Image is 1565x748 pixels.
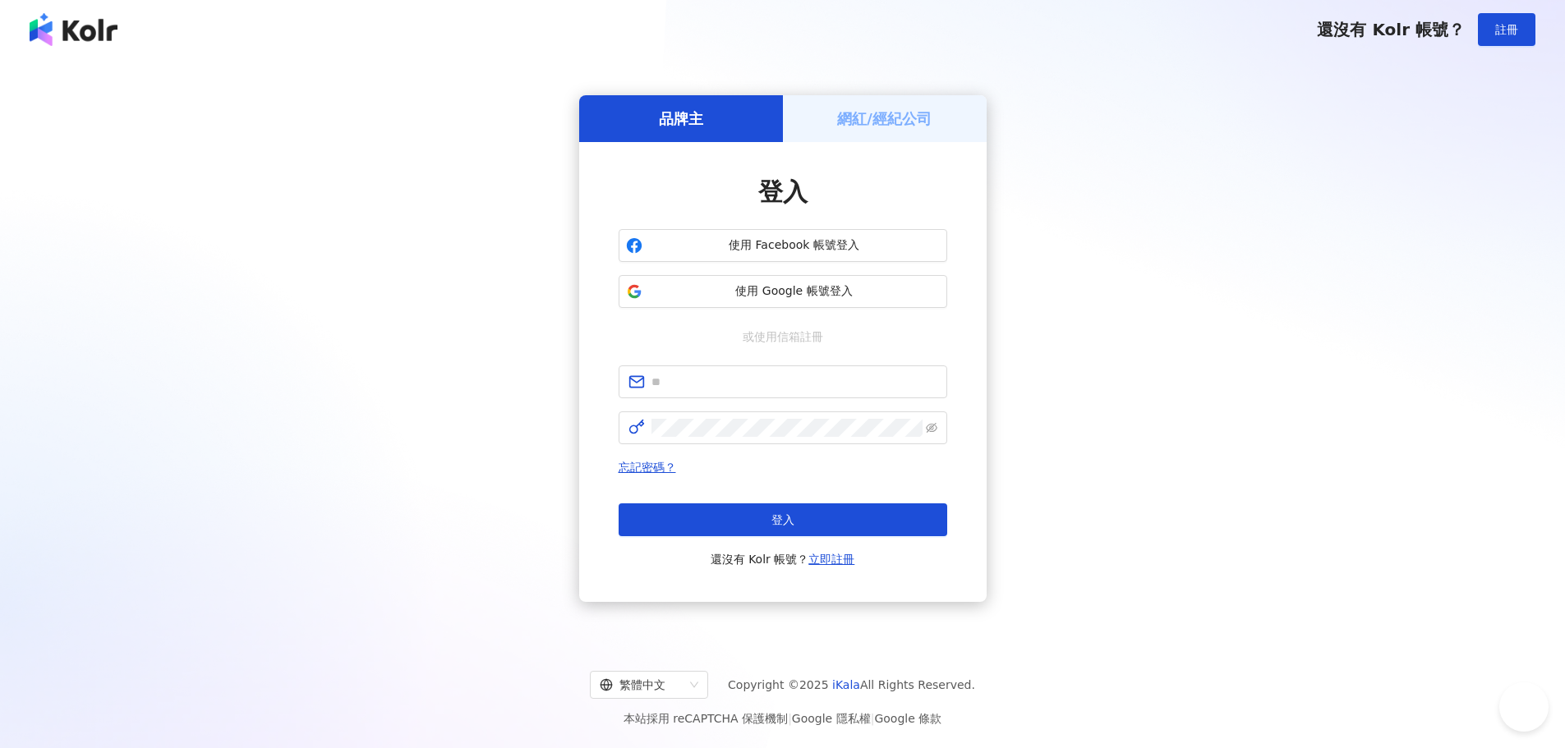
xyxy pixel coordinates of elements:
[649,237,940,254] span: 使用 Facebook 帳號登入
[1317,20,1465,39] span: 還沒有 Kolr 帳號？
[30,13,117,46] img: logo
[649,283,940,300] span: 使用 Google 帳號登入
[832,678,860,691] a: iKala
[874,712,941,725] a: Google 條款
[771,513,794,526] span: 登入
[871,712,875,725] span: |
[619,461,676,474] a: 忘記密碼？
[711,549,855,569] span: 還沒有 Kolr 帳號？
[1495,23,1518,36] span: 註冊
[1478,13,1535,46] button: 註冊
[792,712,871,725] a: Google 隱私權
[788,712,792,725] span: |
[731,328,835,346] span: 或使用信箱註冊
[926,422,937,434] span: eye-invisible
[758,177,808,206] span: 登入
[619,275,947,308] button: 使用 Google 帳號登入
[659,108,703,129] h5: 品牌主
[1499,682,1549,732] iframe: Help Scout Beacon - Open
[728,675,975,695] span: Copyright © 2025 All Rights Reserved.
[624,709,941,728] span: 本站採用 reCAPTCHA 保護機制
[619,229,947,262] button: 使用 Facebook 帳號登入
[837,108,932,129] h5: 網紅/經紀公司
[619,503,947,536] button: 登入
[600,672,684,698] div: 繁體中文
[808,553,854,566] a: 立即註冊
